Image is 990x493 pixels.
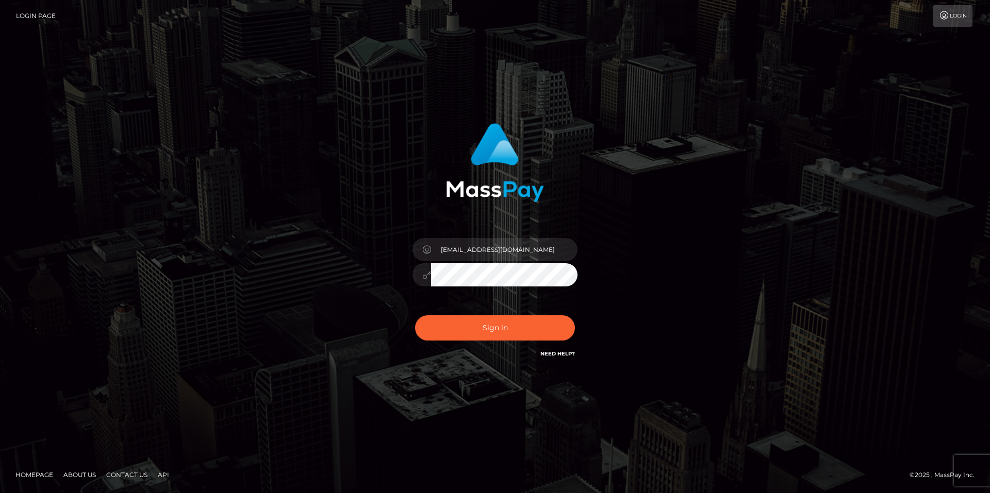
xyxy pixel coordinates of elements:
[431,238,577,261] input: Username...
[415,315,575,341] button: Sign in
[910,469,982,481] div: © 2025 , MassPay Inc.
[11,467,57,483] a: Homepage
[102,467,152,483] a: Contact Us
[59,467,100,483] a: About Us
[16,5,56,27] a: Login Page
[446,123,544,202] img: MassPay Login
[540,350,575,357] a: Need Help?
[154,467,173,483] a: API
[933,5,972,27] a: Login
